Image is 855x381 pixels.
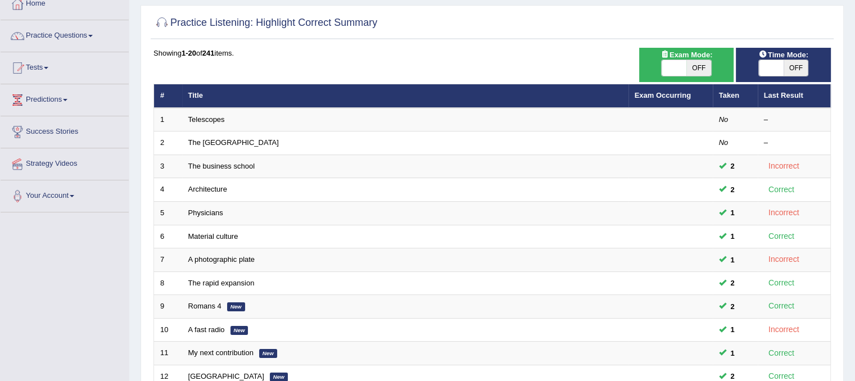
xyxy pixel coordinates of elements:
[764,300,799,312] div: Correct
[227,302,245,311] em: New
[726,324,739,335] span: You can still take this question
[713,84,758,108] th: Taken
[726,301,739,312] span: You can still take this question
[182,84,628,108] th: Title
[1,116,129,144] a: Success Stories
[154,318,182,342] td: 10
[154,271,182,295] td: 8
[719,138,729,147] em: No
[784,60,808,76] span: OFF
[188,185,227,193] a: Architecture
[188,302,221,310] a: Romans 4
[1,148,129,176] a: Strategy Videos
[764,347,799,360] div: Correct
[764,230,799,243] div: Correct
[764,183,799,196] div: Correct
[1,52,129,80] a: Tests
[764,138,825,148] div: –
[153,15,377,31] h2: Practice Listening: Highlight Correct Summary
[635,91,691,99] a: Exam Occurring
[188,325,225,334] a: A fast radio
[188,208,223,217] a: Physicians
[1,180,129,208] a: Your Account
[686,60,711,76] span: OFF
[154,108,182,131] td: 1
[182,49,196,57] b: 1-20
[726,184,739,196] span: You can still take this question
[202,49,215,57] b: 241
[1,84,129,112] a: Predictions
[154,178,182,202] td: 4
[764,160,804,173] div: Incorrect
[188,279,255,287] a: The rapid expansion
[726,254,739,266] span: You can still take this question
[764,115,825,125] div: –
[764,323,804,336] div: Incorrect
[656,49,717,61] span: Exam Mode:
[764,206,804,219] div: Incorrect
[719,115,729,124] em: No
[188,372,264,380] a: [GEOGRAPHIC_DATA]
[639,48,734,82] div: Show exams occurring in exams
[726,230,739,242] span: You can still take this question
[154,342,182,365] td: 11
[726,277,739,289] span: You can still take this question
[726,347,739,359] span: You can still take this question
[726,207,739,219] span: You can still take this question
[154,248,182,272] td: 7
[154,155,182,178] td: 3
[764,253,804,266] div: Incorrect
[764,276,799,289] div: Correct
[188,115,225,124] a: Telescopes
[154,225,182,248] td: 6
[230,326,248,335] em: New
[188,138,279,147] a: The [GEOGRAPHIC_DATA]
[154,84,182,108] th: #
[1,20,129,48] a: Practice Questions
[153,48,831,58] div: Showing of items.
[154,295,182,319] td: 9
[758,84,831,108] th: Last Result
[154,131,182,155] td: 2
[188,162,255,170] a: The business school
[259,349,277,358] em: New
[154,202,182,225] td: 5
[754,49,813,61] span: Time Mode:
[188,232,238,241] a: Material culture
[188,255,255,264] a: A photographic plate
[188,348,254,357] a: My next contribution
[726,160,739,172] span: You can still take this question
